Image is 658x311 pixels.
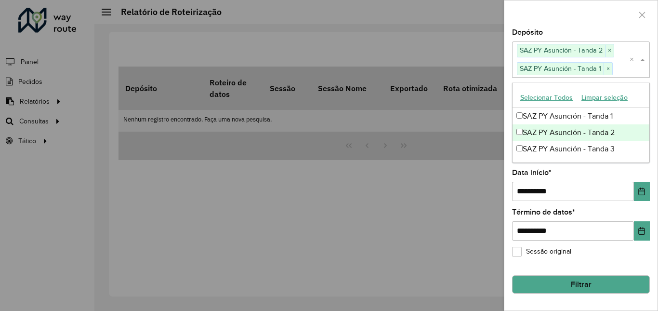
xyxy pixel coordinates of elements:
[634,182,650,201] button: Elija la fecha
[605,45,614,56] span: ×
[577,90,632,105] button: Limpar seleção
[523,112,613,120] font: SAZ PY Asunción - Tanda 1
[512,275,650,294] button: Filtrar
[523,145,615,153] font: SAZ PY Asunción - Tanda 3
[604,63,612,75] span: ×
[526,246,571,257] font: Sessão original
[516,90,577,105] button: Selecionar Todos
[630,54,638,66] span: Clear all
[512,168,549,176] font: Data início
[512,208,572,216] font: Término de datos
[517,63,604,74] span: SAZ PY Asunción - Tanda 1
[512,82,650,163] ng-dropdown-panel: Lista de opciones
[517,44,605,56] span: SAZ PY Asunción - Tanda 2
[512,28,543,36] font: Depósito
[634,221,650,241] button: Elija la fecha
[523,128,615,136] font: SAZ PY Asunción - Tanda 2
